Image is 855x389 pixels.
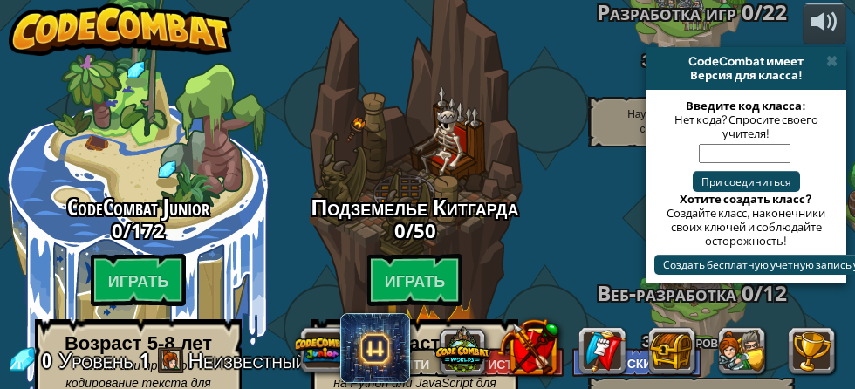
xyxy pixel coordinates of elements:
font: 0 [742,278,754,307]
font: 0 [112,217,123,243]
font: Подземелье Китгарда [311,191,519,222]
font: Нет кода? Спросите своего учителя! [674,113,818,140]
font: / [754,278,763,307]
font: Веб-разработка [597,278,736,307]
font: 12 [763,278,787,307]
font: Версия для класса! [690,68,803,82]
font: Играть [108,270,169,292]
button: Регулировать громкость [803,3,846,44]
img: CodeCombat — научитесь программировать, играя в игру [9,3,232,56]
font: CodeCombat имеет [688,54,804,68]
font: 50 [414,217,436,243]
font: Хотите создать класс? [680,192,812,206]
font: CodeCombat Junior [67,191,209,222]
font: Введите код класса: [686,99,806,113]
font: / [123,217,131,243]
font: 172 [131,217,165,243]
font: 0 [42,346,51,374]
font: 0 [394,217,406,243]
font: Неизвестный игрок [188,346,360,374]
font: Создайте класс, наконечники своих ключей и соблюдайте осторожность! [667,206,825,248]
font: 1 [140,346,149,374]
font: / [406,217,414,243]
font: При соединиться [701,175,791,188]
font: Научитесь создавать свои собственные уровни! [627,108,756,135]
font: Возраст 5-8 лет [65,332,212,354]
button: При соединиться [693,171,800,191]
font: Играть [385,270,446,292]
font: Уровень [58,346,133,374]
font: Заблокировано [642,50,742,71]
